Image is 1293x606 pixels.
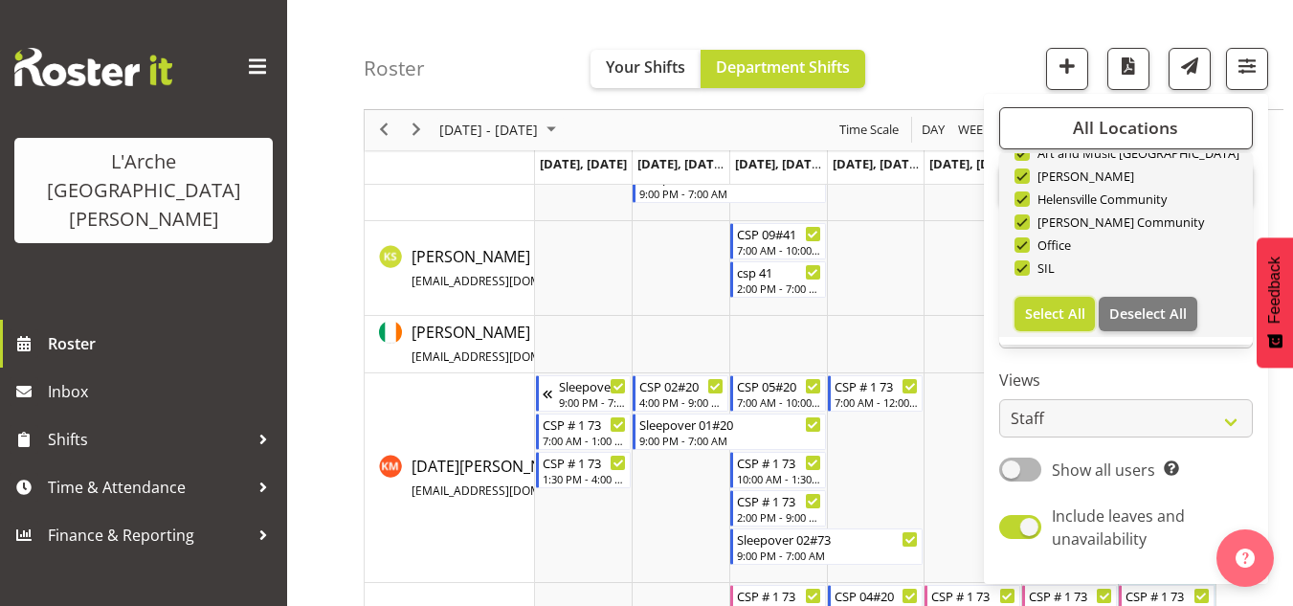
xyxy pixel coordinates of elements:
[633,375,728,412] div: Kartik Mahajan"s event - CSP 02#20 Begin From Tuesday, September 30, 2025 at 4:00:00 PM GMT+13:00...
[737,394,821,410] div: 7:00 AM - 10:00 AM
[1014,297,1096,331] button: Select All
[48,521,249,550] span: Finance & Reporting
[543,471,627,486] div: 1:30 PM - 4:00 PM
[1126,586,1210,605] div: CSP # 1 73
[412,245,679,291] a: [PERSON_NAME][EMAIL_ADDRESS][DOMAIN_NAME]
[543,415,627,434] div: CSP # 1 73
[735,155,822,172] span: [DATE], [DATE]
[716,56,850,78] span: Department Shifts
[436,119,565,143] button: October 2025
[536,375,632,412] div: Kartik Mahajan"s event - Sleepover 02#73 Begin From Sunday, September 28, 2025 at 9:00:00 PM GMT+...
[48,473,249,502] span: Time & Attendance
[835,376,919,395] div: CSP # 1 73
[955,119,994,143] button: Timeline Week
[837,119,901,143] span: Time Scale
[737,471,821,486] div: 10:00 AM - 1:30 PM
[1030,214,1205,230] span: [PERSON_NAME] Community
[639,394,724,410] div: 4:00 PM - 9:00 PM
[633,414,825,450] div: Kartik Mahajan"s event - Sleepover 01#20 Begin From Tuesday, September 30, 2025 at 9:00:00 PM GMT...
[919,119,948,143] button: Timeline Day
[606,56,685,78] span: Your Shifts
[639,186,820,201] div: 9:00 PM - 7:00 AM
[433,110,568,150] div: Sep 29 - Oct 05, 2025
[737,509,821,525] div: 2:00 PM - 9:00 PM
[404,119,430,143] button: Next
[543,433,627,448] div: 7:00 AM - 1:00 PM
[559,394,627,410] div: 9:00 PM - 7:00 AM
[639,415,820,434] div: Sleepover 01#20
[730,261,826,298] div: Kalpana Sapkota"s event - csp 41 Begin From Wednesday, October 1, 2025 at 2:00:00 PM GMT+13:00 En...
[1236,549,1255,568] img: help-xxl-2.png
[833,155,920,172] span: [DATE], [DATE]
[412,322,769,366] span: [PERSON_NAME]
[835,586,919,605] div: CSP 04#20
[836,119,903,143] button: Time Scale
[1030,237,1072,253] span: Office
[591,50,701,88] button: Your Shifts
[365,316,535,373] td: Karen Herbert resource
[637,155,725,172] span: [DATE], [DATE]
[999,107,1253,149] button: All Locations
[540,155,627,172] span: [DATE], [DATE]
[412,348,692,365] span: [EMAIL_ADDRESS][DOMAIN_NAME][PERSON_NAME]
[412,455,685,501] a: [DATE][PERSON_NAME][EMAIL_ADDRESS][DOMAIN_NAME]
[371,119,397,143] button: Previous
[368,110,400,150] div: previous period
[956,119,992,143] span: Week
[437,119,540,143] span: [DATE] - [DATE]
[730,490,826,527] div: Kartik Mahajan"s event - CSP # 1 73 Begin From Wednesday, October 1, 2025 at 2:00:00 PM GMT+13:00...
[543,453,627,472] div: CSP # 1 73
[835,394,919,410] div: 7:00 AM - 12:00 PM
[1226,48,1268,90] button: Filter Shifts
[1073,117,1178,140] span: All Locations
[1029,586,1113,605] div: CSP # 1 73
[828,375,924,412] div: Kartik Mahajan"s event - CSP # 1 73 Begin From Thursday, October 2, 2025 at 7:00:00 AM GMT+13:00 ...
[412,483,602,499] span: [EMAIL_ADDRESS][DOMAIN_NAME]
[730,452,826,488] div: Kartik Mahajan"s event - CSP # 1 73 Begin From Wednesday, October 1, 2025 at 10:00:00 AM GMT+13:0...
[639,376,724,395] div: CSP 02#20
[1266,257,1283,324] span: Feedback
[737,262,821,281] div: csp 41
[737,242,821,258] div: 7:00 AM - 10:00 AM
[1052,505,1185,550] span: Include leaves and unavailability
[365,221,535,316] td: Kalpana Sapkota resource
[365,373,535,583] td: Kartik Mahajan resource
[1099,297,1197,331] button: Deselect All
[412,456,685,500] span: [DATE][PERSON_NAME]
[737,529,918,549] div: Sleepover 02#73
[1107,48,1149,90] button: Download a PDF of the roster according to the set date range.
[730,528,923,565] div: Kartik Mahajan"s event - Sleepover 02#73 Begin From Wednesday, October 1, 2025 at 9:00:00 PM GMT+...
[730,375,826,412] div: Kartik Mahajan"s event - CSP 05#20 Begin From Wednesday, October 1, 2025 at 7:00:00 AM GMT+13:00 ...
[737,548,918,563] div: 9:00 PM - 7:00 AM
[737,376,821,395] div: CSP 05#20
[1030,191,1168,207] span: Helensville Community
[999,370,1253,393] label: Views
[48,425,249,454] span: Shifts
[639,433,820,448] div: 9:00 PM - 7:00 AM
[737,491,821,510] div: CSP # 1 73
[1030,260,1056,276] span: SIL
[48,377,278,406] span: Inbox
[1052,460,1155,481] span: Show all users
[33,147,254,234] div: L'Arche [GEOGRAPHIC_DATA][PERSON_NAME]
[737,224,821,243] div: CSP 09#41
[559,376,627,395] div: Sleepover 02#73
[536,414,632,450] div: Kartik Mahajan"s event - CSP # 1 73 Begin From Monday, September 29, 2025 at 7:00:00 AM GMT+13:00...
[412,273,602,289] span: [EMAIL_ADDRESS][DOMAIN_NAME]
[14,48,172,86] img: Rosterit website logo
[1046,48,1088,90] button: Add a new shift
[920,119,947,143] span: Day
[412,321,769,367] a: [PERSON_NAME][EMAIL_ADDRESS][DOMAIN_NAME][PERSON_NAME]
[931,586,1015,605] div: CSP # 1 73
[364,57,425,79] h4: Roster
[1025,304,1085,323] span: Select All
[737,453,821,472] div: CSP # 1 73
[1257,237,1293,368] button: Feedback - Show survey
[400,110,433,150] div: next period
[1030,168,1135,184] span: [PERSON_NAME]
[737,281,821,296] div: 2:00 PM - 7:00 PM
[730,223,826,259] div: Kalpana Sapkota"s event - CSP 09#41 Begin From Wednesday, October 1, 2025 at 7:00:00 AM GMT+13:00...
[1169,48,1211,90] button: Send a list of all shifts for the selected filtered period to all rostered employees.
[701,50,865,88] button: Department Shifts
[1109,304,1187,323] span: Deselect All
